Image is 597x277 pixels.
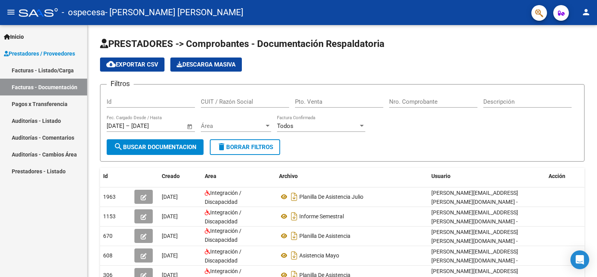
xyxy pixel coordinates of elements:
[162,173,180,179] span: Creado
[100,38,384,49] span: PRESTADORES -> Comprobantes - Documentación Respaldatoria
[103,173,108,179] span: Id
[126,122,130,130] span: –
[162,213,178,219] span: [DATE]
[107,139,204,155] button: Buscar Documentacion
[159,168,202,185] datatable-header-cell: Creado
[431,173,450,179] span: Usuario
[100,58,164,72] button: Exportar CSV
[581,7,591,17] mat-icon: person
[162,233,178,239] span: [DATE]
[205,228,241,243] span: Integración / Discapacidad
[217,144,273,151] span: Borrar Filtros
[6,7,16,17] mat-icon: menu
[210,139,280,155] button: Borrar Filtros
[205,209,241,225] span: Integración / Discapacidad
[431,229,518,253] span: [PERSON_NAME][EMAIL_ADDRESS][PERSON_NAME][DOMAIN_NAME] - [PERSON_NAME]
[570,250,589,269] div: Open Intercom Messenger
[299,213,344,219] span: Informe Semestral
[205,190,241,205] span: Integración / Discapacidad
[162,252,178,259] span: [DATE]
[107,122,124,130] input: Fecha inicio
[205,248,241,264] span: Integración / Discapacidad
[100,168,131,185] datatable-header-cell: Id
[299,252,339,259] span: Asistencia Mayo
[103,194,116,200] span: 1963
[103,252,113,259] span: 608
[103,233,113,239] span: 670
[106,59,116,69] mat-icon: cloud_download
[545,168,584,185] datatable-header-cell: Acción
[289,249,299,262] i: Descargar documento
[4,32,24,41] span: Inicio
[114,142,123,151] mat-icon: search
[4,49,75,58] span: Prestadores / Proveedores
[105,4,243,21] span: - [PERSON_NAME] [PERSON_NAME]
[170,58,242,72] app-download-masive: Descarga masiva de comprobantes (adjuntos)
[289,210,299,223] i: Descargar documento
[177,61,236,68] span: Descarga Masiva
[277,122,293,130] span: Todos
[431,190,518,214] span: [PERSON_NAME][EMAIL_ADDRESS][PERSON_NAME][DOMAIN_NAME] - [PERSON_NAME]
[107,78,134,89] h3: Filtros
[103,213,116,219] span: 1153
[205,173,216,179] span: Area
[279,173,298,179] span: Archivo
[62,4,105,21] span: - ospecesa
[106,61,158,68] span: Exportar CSV
[186,122,195,131] button: Open calendar
[289,230,299,242] i: Descargar documento
[276,168,428,185] datatable-header-cell: Archivo
[428,168,545,185] datatable-header-cell: Usuario
[202,168,276,185] datatable-header-cell: Area
[162,194,178,200] span: [DATE]
[201,122,264,130] span: Área
[431,209,518,234] span: [PERSON_NAME][EMAIL_ADDRESS][PERSON_NAME][DOMAIN_NAME] - [PERSON_NAME]
[431,248,518,273] span: [PERSON_NAME][EMAIL_ADDRESS][PERSON_NAME][DOMAIN_NAME] - [PERSON_NAME]
[170,58,242,72] button: Descarga Masiva
[131,122,169,130] input: Fecha fin
[549,173,565,179] span: Acción
[217,142,226,151] mat-icon: delete
[289,191,299,203] i: Descargar documento
[299,194,363,200] span: Planilla De Asistencia Julio
[299,233,350,239] span: Planilla De Asistencia
[114,144,197,151] span: Buscar Documentacion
